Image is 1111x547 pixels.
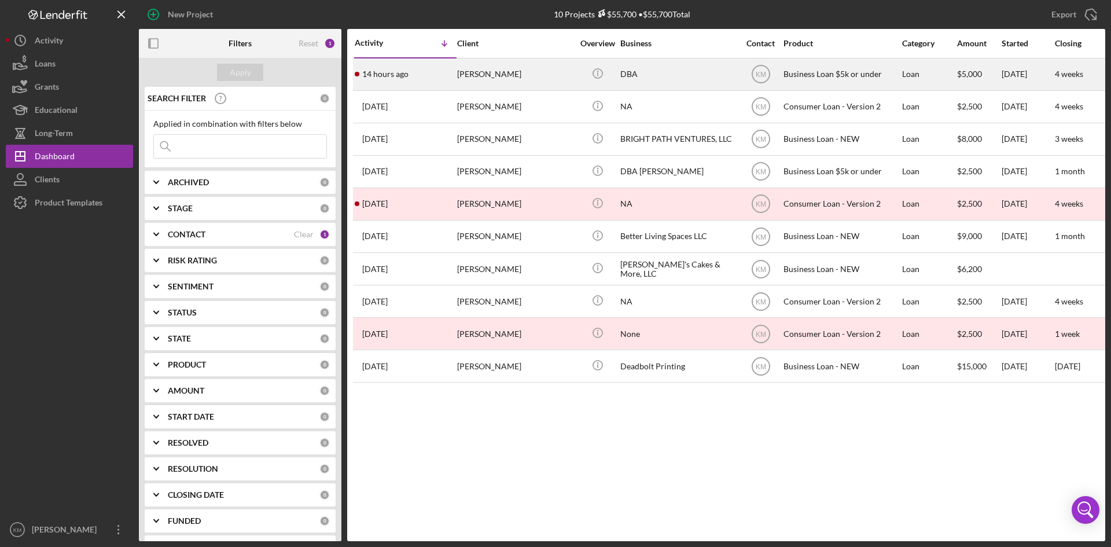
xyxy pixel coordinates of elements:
[1002,91,1054,122] div: [DATE]
[6,29,133,52] button: Activity
[294,230,314,239] div: Clear
[457,286,573,317] div: [PERSON_NAME]
[6,191,133,214] button: Product Templates
[319,177,330,188] div: 0
[957,39,1000,48] div: Amount
[756,200,766,208] text: KM
[6,145,133,168] button: Dashboard
[783,318,899,349] div: Consumer Loan - Version 2
[13,527,21,533] text: KM
[217,64,263,81] button: Apply
[1055,69,1083,79] time: 4 weeks
[783,286,899,317] div: Consumer Loan - Version 2
[902,221,956,252] div: Loan
[6,75,133,98] button: Grants
[1002,286,1054,317] div: [DATE]
[1055,296,1083,306] time: 4 weeks
[1055,199,1083,208] time: 4 weeks
[457,59,573,90] div: [PERSON_NAME]
[139,3,225,26] button: New Project
[756,298,766,306] text: KM
[362,297,388,306] time: 2025-08-18 17:20
[35,52,56,78] div: Loans
[362,199,388,208] time: 2025-08-21 14:43
[783,221,899,252] div: Business Loan - NEW
[1002,124,1054,155] div: [DATE]
[1002,156,1054,187] div: [DATE]
[457,351,573,381] div: [PERSON_NAME]
[957,101,982,111] span: $2,500
[783,156,899,187] div: Business Loan $5k or under
[35,29,63,55] div: Activity
[620,286,736,317] div: NA
[168,308,197,317] b: STATUS
[957,264,982,274] span: $6,200
[1055,101,1083,111] time: 4 weeks
[1055,361,1080,371] time: [DATE]
[319,229,330,240] div: 1
[783,59,899,90] div: Business Loan $5k or under
[362,167,388,176] time: 2025-08-23 22:49
[319,93,330,104] div: 0
[783,91,899,122] div: Consumer Loan - Version 2
[902,156,956,187] div: Loan
[29,518,104,544] div: [PERSON_NAME]
[35,145,75,171] div: Dashboard
[362,362,388,371] time: 2025-07-14 22:19
[620,39,736,48] div: Business
[6,518,133,541] button: KM[PERSON_NAME]
[168,256,217,265] b: RISK RATING
[902,318,956,349] div: Loan
[756,362,766,370] text: KM
[902,286,956,317] div: Loan
[756,265,766,273] text: KM
[783,189,899,219] div: Consumer Loan - Version 2
[362,69,409,79] time: 2025-09-04 06:08
[576,39,619,48] div: Overview
[756,103,766,111] text: KM
[1055,231,1085,241] time: 1 month
[319,281,330,292] div: 0
[319,203,330,214] div: 0
[229,39,252,48] b: Filters
[6,98,133,122] button: Educational
[457,39,573,48] div: Client
[957,231,982,241] span: $9,000
[1002,59,1054,90] div: [DATE]
[230,64,251,81] div: Apply
[319,255,330,266] div: 0
[362,232,388,241] time: 2025-08-21 14:16
[168,3,213,26] div: New Project
[168,230,205,239] b: CONTACT
[620,91,736,122] div: NA
[902,124,956,155] div: Loan
[35,122,73,148] div: Long-Term
[756,135,766,144] text: KM
[554,9,690,19] div: 10 Projects • $55,700 Total
[902,351,956,381] div: Loan
[957,361,987,371] span: $15,000
[783,254,899,284] div: Business Loan - NEW
[957,318,1000,349] div: $2,500
[6,52,133,75] button: Loans
[457,189,573,219] div: [PERSON_NAME]
[168,204,193,213] b: STAGE
[319,307,330,318] div: 0
[1002,351,1054,381] div: [DATE]
[168,386,204,395] b: AMOUNT
[620,221,736,252] div: Better Living Spaces LLC
[620,189,736,219] div: NA
[168,464,218,473] b: RESOLUTION
[168,178,209,187] b: ARCHIVED
[168,282,214,291] b: SENTIMENT
[6,122,133,145] button: Long-Term
[902,59,956,90] div: Loan
[319,438,330,448] div: 0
